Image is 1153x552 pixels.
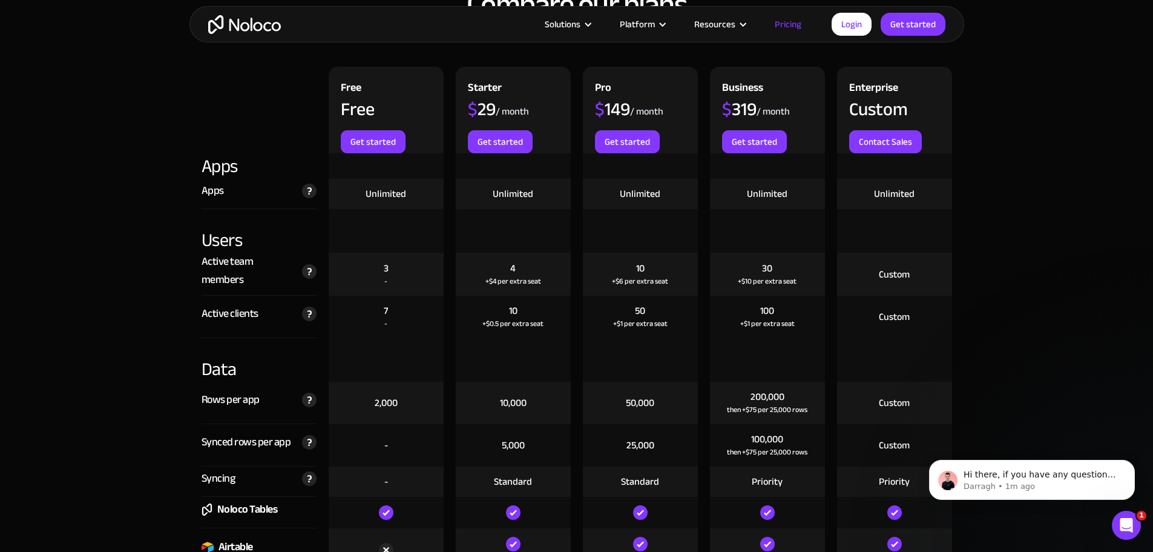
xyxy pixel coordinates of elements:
div: Custom [849,100,908,118]
div: 25,000 [626,439,654,452]
div: 200,000 [751,390,784,404]
div: Rows per app [202,391,260,409]
div: Free [341,100,375,118]
div: 30 [762,262,772,275]
div: Unlimited [747,187,787,201]
div: Resources [694,16,735,32]
div: Resources [679,16,760,32]
div: Synced rows per app [202,433,291,451]
div: Pro [595,79,611,100]
div: 100,000 [751,433,783,446]
div: 5,000 [502,439,525,452]
div: 319 [722,100,757,118]
div: Platform [620,16,655,32]
div: Priority [879,475,910,488]
div: Custom [879,310,910,324]
a: Get started [722,130,787,153]
div: Active team members [202,253,296,289]
div: Active clients [202,305,258,323]
div: 2,000 [375,396,398,410]
div: 10 [509,304,517,318]
a: Get started [341,130,406,153]
a: home [208,15,281,34]
a: Login [832,13,872,36]
div: Solutions [545,16,580,32]
div: +$1 per extra seat [613,318,668,330]
div: 100 [760,304,774,318]
div: - [384,439,388,452]
div: 50 [635,304,645,318]
div: Users [202,209,317,253]
div: 4 [510,262,516,275]
span: $ [468,92,478,126]
div: +$4 per extra seat [485,275,541,287]
div: 29 [468,100,496,118]
div: Apps [202,153,317,179]
div: Business [722,79,763,100]
div: then +$75 per 25,000 rows [727,404,807,416]
div: - [384,318,387,330]
div: Custom [879,268,910,281]
div: Unlimited [620,187,660,201]
div: Unlimited [366,187,406,201]
div: 7 [384,304,388,318]
div: Platform [605,16,679,32]
div: Custom [879,396,910,410]
a: Get started [595,130,660,153]
div: 50,000 [626,396,654,410]
div: / month [496,105,529,118]
div: +$0.5 per extra seat [482,318,544,330]
div: Standard [621,475,659,488]
div: Noloco Tables [217,500,278,519]
a: Get started [468,130,533,153]
div: Unlimited [874,187,915,201]
div: - [384,475,388,488]
div: +$1 per extra seat [740,318,795,330]
span: $ [595,92,605,126]
div: Priority [752,475,783,488]
iframe: Intercom live chat [1112,511,1141,540]
div: Data [202,338,317,382]
div: then +$75 per 25,000 rows [727,446,807,458]
span: $ [722,92,732,126]
div: / month [630,105,663,118]
div: Apps [202,182,224,200]
div: / month [757,105,790,118]
div: 10 [636,262,645,275]
a: Get started [881,13,945,36]
div: Syncing [202,470,235,488]
a: Pricing [760,16,816,32]
div: Standard [494,475,532,488]
div: Enterprise [849,79,898,100]
div: Unlimited [493,187,533,201]
div: Starter [468,79,502,100]
span: 1 [1137,511,1146,520]
iframe: Intercom notifications message [911,434,1153,519]
div: 149 [595,100,630,118]
div: Solutions [530,16,605,32]
a: Contact Sales [849,130,922,153]
div: Custom [879,439,910,452]
div: - [384,275,387,287]
div: 10,000 [500,396,527,410]
div: 3 [384,262,389,275]
div: Free [341,79,361,100]
div: +$6 per extra seat [612,275,668,287]
div: +$10 per extra seat [738,275,797,287]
